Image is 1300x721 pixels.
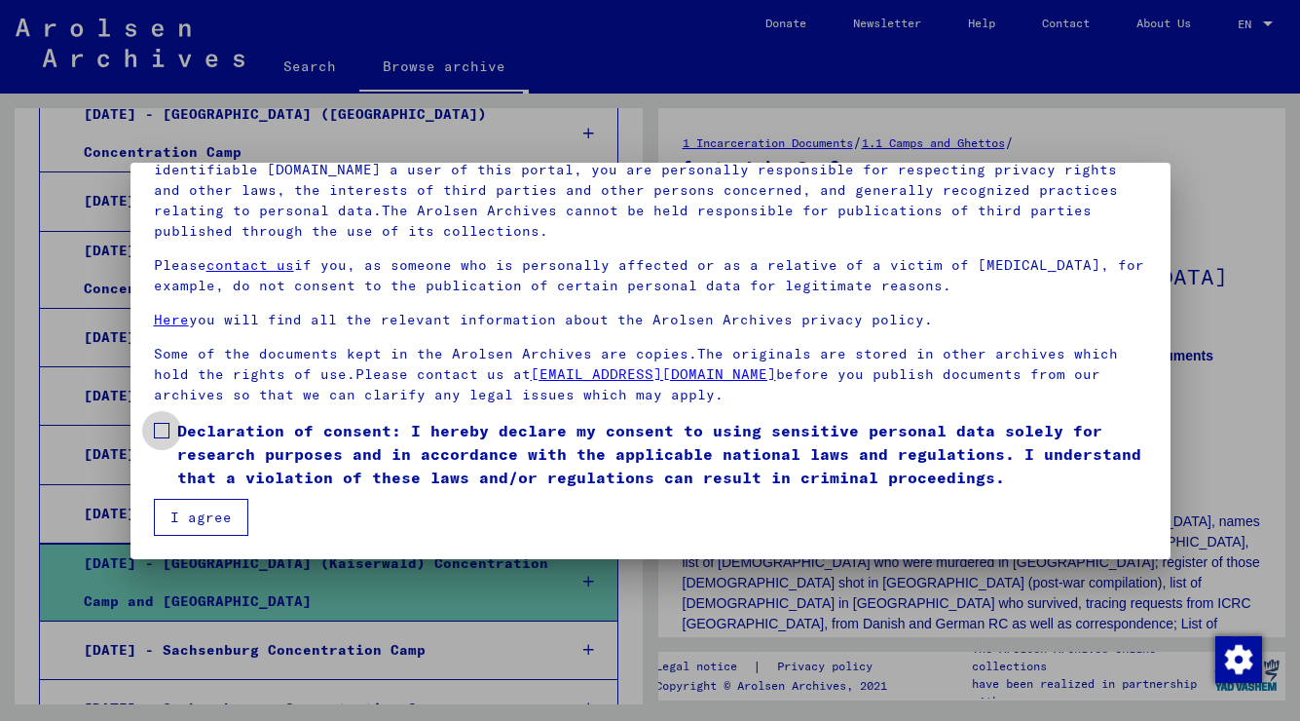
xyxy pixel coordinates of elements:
[154,139,1147,242] p: Please note that this portal on victims of Nazi [MEDICAL_DATA] contains sensitive data on identif...
[154,255,1147,296] p: Please if you, as someone who is personally affected or as a relative of a victim of [MEDICAL_DAT...
[1214,635,1261,682] div: Change consent
[154,499,248,536] button: I agree
[177,419,1147,489] span: Declaration of consent: I hereby declare my consent to using sensitive personal data solely for r...
[1215,636,1262,683] img: Change consent
[154,310,1147,330] p: you will find all the relevant information about the Arolsen Archives privacy policy.
[154,344,1147,405] p: Some of the documents kept in the Arolsen Archives are copies.The originals are stored in other a...
[531,365,776,383] a: [EMAIL_ADDRESS][DOMAIN_NAME]
[206,256,294,274] a: contact us
[154,311,189,328] a: Here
